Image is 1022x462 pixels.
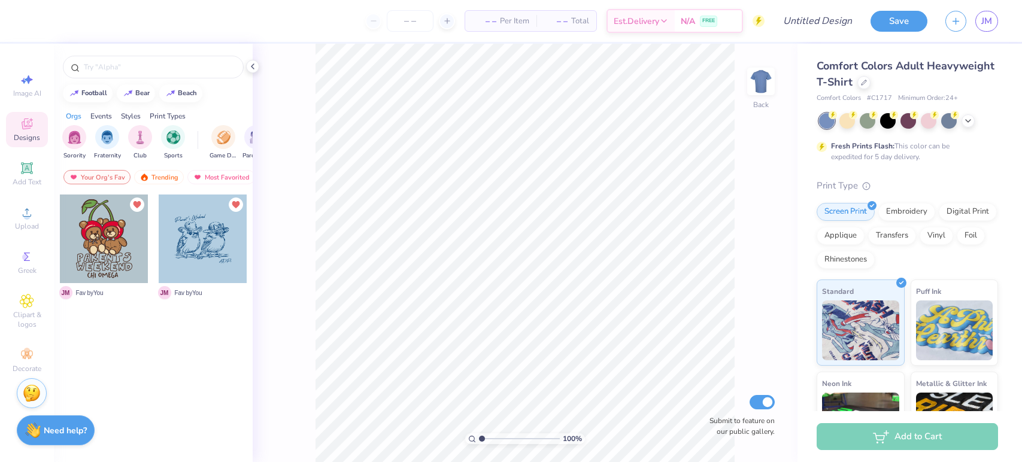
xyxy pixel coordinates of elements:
div: Events [90,111,112,121]
a: JM [975,11,998,32]
div: filter for Game Day [210,125,237,160]
span: Clipart & logos [6,310,48,329]
div: Digital Print [939,203,997,221]
span: Metallic & Glitter Ink [916,377,987,390]
span: Club [134,151,147,160]
img: Game Day Image [217,130,231,144]
img: Metallic & Glitter Ink [916,393,993,452]
span: – – [544,15,568,28]
span: Comfort Colors Adult Heavyweight T-Shirt [817,59,994,89]
img: most_fav.gif [69,173,78,181]
div: bear [135,90,150,96]
div: Embroidery [878,203,935,221]
span: J M [158,286,171,299]
span: Parent's Weekend [242,151,270,160]
div: Trending [134,170,184,184]
span: 100 % [563,433,582,444]
div: This color can be expedited for 5 day delivery. [831,141,978,162]
button: bear [117,84,155,102]
img: Back [749,69,773,93]
img: Neon Ink [822,393,899,452]
img: trending.gif [139,173,149,181]
span: Per Item [500,15,529,28]
span: Minimum Order: 24 + [898,93,958,104]
input: – – [387,10,433,32]
button: filter button [94,125,121,160]
img: trend_line.gif [166,90,175,97]
span: Upload [15,221,39,231]
span: Fav by You [76,288,104,297]
input: Untitled Design [774,9,862,33]
div: Applique [817,227,865,245]
span: Fav by You [175,288,202,297]
div: filter for Parent's Weekend [242,125,270,160]
span: Image AI [13,89,41,98]
div: Back [753,99,769,110]
span: J M [59,286,72,299]
img: Parent's Weekend Image [250,130,263,144]
img: trend_line.gif [69,90,79,97]
div: filter for Club [128,125,152,160]
button: filter button [128,125,152,160]
strong: Fresh Prints Flash: [831,141,894,151]
span: Fraternity [94,151,121,160]
span: Sorority [63,151,86,160]
button: Unlike [130,197,144,212]
button: filter button [161,125,185,160]
div: beach [178,90,197,96]
span: # C1717 [867,93,892,104]
span: Decorate [13,364,41,373]
div: football [81,90,107,96]
span: JM [981,14,992,28]
span: N/A [681,15,695,28]
div: filter for Sports [161,125,185,160]
div: Rhinestones [817,251,875,269]
input: Try "Alpha" [83,61,236,73]
span: Designs [14,133,40,142]
span: Puff Ink [916,285,941,297]
div: Your Org's Fav [63,170,131,184]
div: Most Favorited [187,170,255,184]
span: Add Text [13,177,41,187]
img: Fraternity Image [101,130,114,144]
button: Unlike [229,197,243,212]
img: Puff Ink [916,300,993,360]
button: football [63,84,113,102]
div: Styles [121,111,141,121]
div: Foil [957,227,985,245]
label: Submit to feature on our public gallery. [703,415,775,437]
span: Comfort Colors [817,93,861,104]
img: Standard [822,300,899,360]
button: Save [871,11,927,32]
img: Club Image [134,130,147,144]
button: filter button [62,125,86,160]
span: Greek [18,266,37,275]
img: Sports Image [166,130,180,144]
button: beach [159,84,202,102]
div: Orgs [66,111,81,121]
span: Sports [164,151,183,160]
img: trend_line.gif [123,90,133,97]
span: FREE [702,17,715,25]
img: most_fav.gif [193,173,202,181]
div: Transfers [868,227,916,245]
span: Est. Delivery [614,15,659,28]
div: filter for Fraternity [94,125,121,160]
div: Print Types [150,111,186,121]
div: Print Type [817,179,998,193]
span: Neon Ink [822,377,851,390]
span: Game Day [210,151,237,160]
div: Screen Print [817,203,875,221]
strong: Need help? [44,425,87,436]
span: Total [571,15,589,28]
button: filter button [210,125,237,160]
span: Standard [822,285,854,297]
img: Sorority Image [68,130,81,144]
span: – – [472,15,496,28]
button: filter button [242,125,270,160]
div: filter for Sorority [62,125,86,160]
div: Vinyl [920,227,953,245]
